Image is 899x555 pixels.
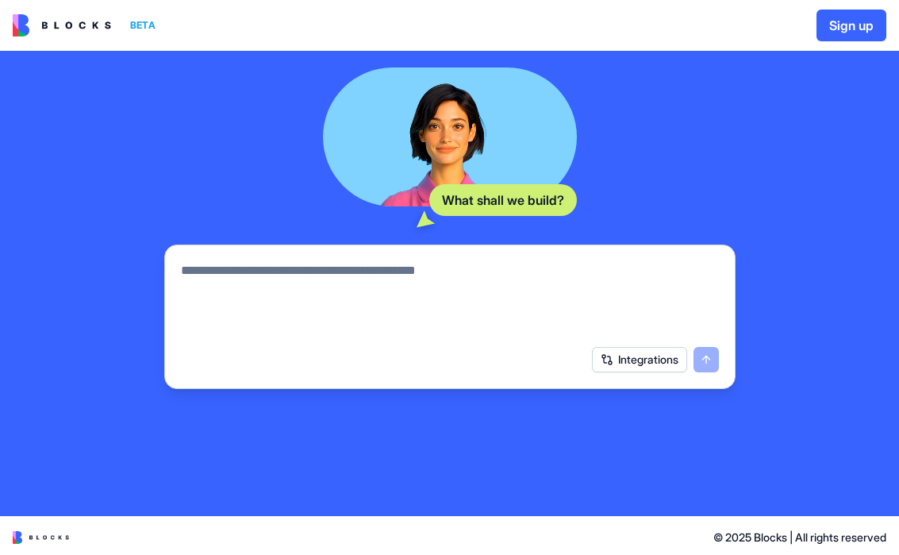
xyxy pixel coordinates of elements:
[429,184,577,216] div: What shall we build?
[13,14,162,37] a: BETA
[13,531,69,544] img: logo
[816,10,886,41] button: Sign up
[13,14,111,37] img: logo
[592,347,687,372] button: Integrations
[713,530,886,545] span: © 2025 Blocks | All rights reserved
[124,14,162,37] div: BETA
